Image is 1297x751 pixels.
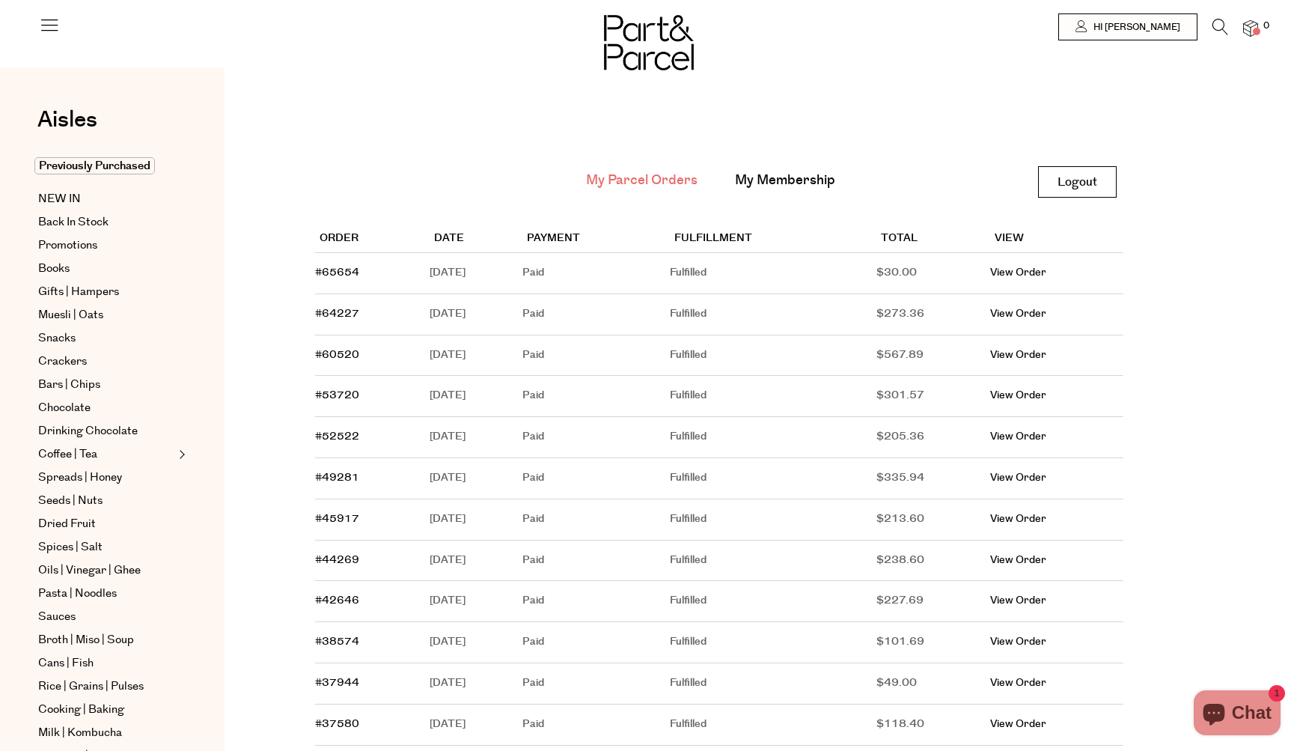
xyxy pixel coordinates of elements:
td: Fulfilled [670,622,876,663]
a: View Order [990,265,1046,280]
a: #52522 [315,429,359,444]
span: Previously Purchased [34,157,155,174]
span: Coffee | Tea [38,446,97,463]
a: My Parcel Orders [586,171,698,190]
td: $238.60 [876,541,990,582]
span: Broth | Miso | Soup [38,631,134,649]
th: Order [315,225,430,253]
a: Logout [1038,166,1117,198]
a: Pasta | Noodles [38,585,174,603]
a: View Order [990,634,1046,649]
a: #45917 [315,511,359,526]
a: Cooking | Baking [38,701,174,719]
span: Sauces [38,608,76,626]
a: View Order [990,470,1046,485]
td: $30.00 [876,253,990,294]
a: View Order [990,593,1046,608]
th: Total [876,225,990,253]
td: Paid [522,705,671,746]
td: Fulfilled [670,376,876,417]
td: [DATE] [430,335,522,377]
td: $301.57 [876,376,990,417]
img: Part&Parcel [604,15,694,70]
span: NEW IN [38,190,81,208]
button: Expand/Collapse Coffee | Tea [175,446,186,463]
a: Rice | Grains | Pulses [38,678,174,696]
span: Milk | Kombucha [38,724,122,742]
span: Promotions [38,237,97,255]
a: Crackers [38,353,174,371]
a: Dried Fruit [38,515,174,533]
td: Fulfilled [670,541,876,582]
td: [DATE] [430,705,522,746]
td: Paid [522,253,671,294]
a: Broth | Miso | Soup [38,631,174,649]
td: [DATE] [430,499,522,541]
a: View Order [990,717,1046,732]
span: Aisles [37,103,97,136]
span: Gifts | Hampers [38,283,119,301]
a: NEW IN [38,190,174,208]
td: Fulfilled [670,705,876,746]
a: #60520 [315,347,359,362]
td: Fulfilled [670,417,876,458]
span: Seeds | Nuts [38,492,103,510]
a: My Membership [735,171,835,190]
td: [DATE] [430,458,522,499]
td: Paid [522,294,671,335]
td: Fulfilled [670,335,876,377]
a: #44269 [315,553,359,568]
span: Chocolate [38,399,91,417]
td: [DATE] [430,663,522,705]
a: Oils | Vinegar | Ghee [38,562,174,580]
span: Cooking | Baking [38,701,124,719]
td: Paid [522,335,671,377]
a: Hi [PERSON_NAME] [1058,13,1197,40]
td: Paid [522,376,671,417]
span: Spices | Salt [38,538,103,556]
td: $205.36 [876,417,990,458]
a: Spreads | Honey [38,469,174,487]
span: Spreads | Honey [38,469,122,487]
td: Paid [522,663,671,705]
a: Previously Purchased [38,157,174,175]
th: View [990,225,1123,253]
a: Milk | Kombucha [38,724,174,742]
a: #38574 [315,634,359,649]
td: [DATE] [430,581,522,622]
th: Fulfillment [670,225,876,253]
span: 0 [1260,19,1273,33]
a: Cans | Fish [38,654,174,672]
td: Paid [522,581,671,622]
a: View Order [990,553,1046,568]
a: View Order [990,675,1046,690]
span: Snacks [38,329,76,347]
span: Rice | Grains | Pulses [38,678,144,696]
td: [DATE] [430,541,522,582]
a: #49281 [315,470,359,485]
span: Back In Stock [38,213,109,231]
a: #37944 [315,675,359,690]
th: Date [430,225,522,253]
td: $118.40 [876,705,990,746]
a: Chocolate [38,399,174,417]
span: Muesli | Oats [38,306,103,324]
td: [DATE] [430,376,522,417]
td: $49.00 [876,663,990,705]
a: Gifts | Hampers [38,283,174,301]
td: $227.69 [876,581,990,622]
td: Fulfilled [670,663,876,705]
span: Dried Fruit [38,515,96,533]
td: Fulfilled [670,253,876,294]
td: $101.69 [876,622,990,663]
td: [DATE] [430,294,522,335]
td: $213.60 [876,499,990,541]
a: 0 [1243,20,1258,36]
a: Books [38,260,174,278]
a: #53720 [315,388,359,403]
a: Sauces [38,608,174,626]
a: Promotions [38,237,174,255]
td: [DATE] [430,253,522,294]
a: Muesli | Oats [38,306,174,324]
a: Drinking Chocolate [38,422,174,440]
